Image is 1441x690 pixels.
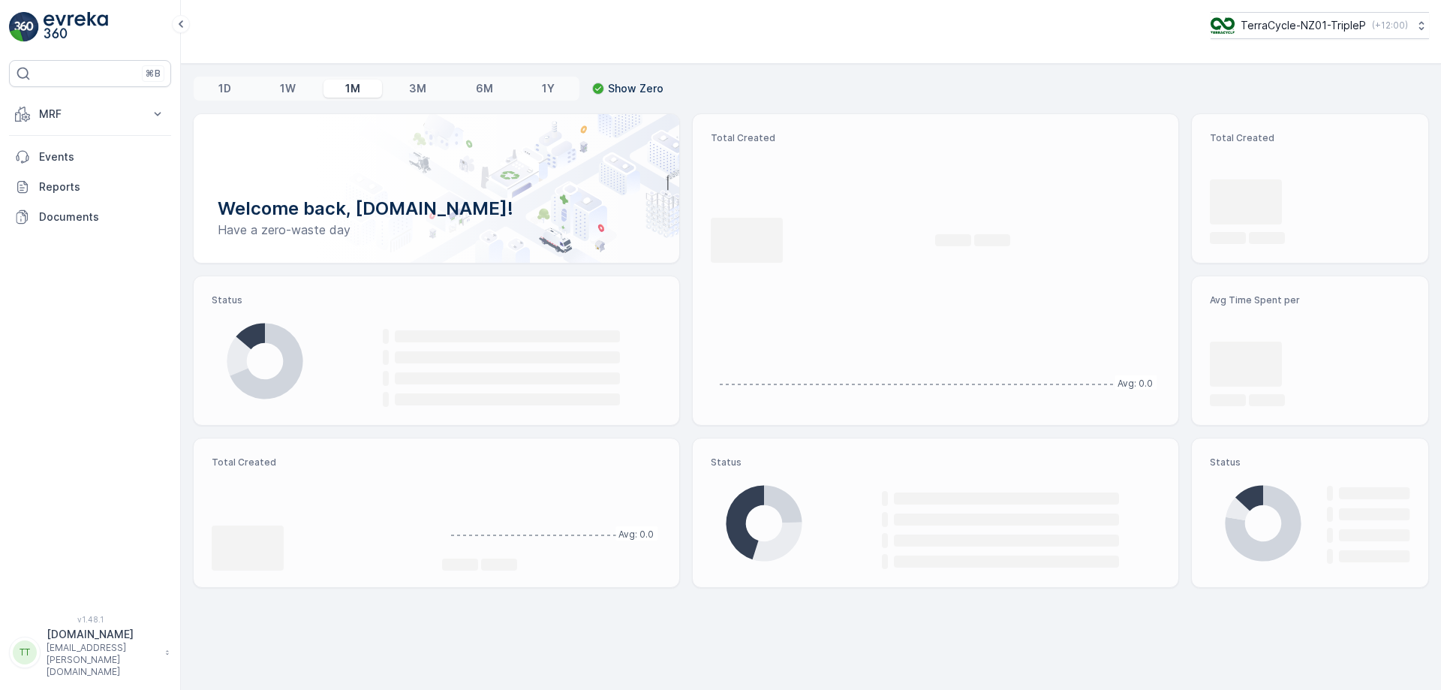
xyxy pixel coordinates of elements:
[608,81,663,96] p: Show Zero
[9,615,171,624] span: v 1.48.1
[711,456,1160,469] p: Status
[47,627,158,642] p: [DOMAIN_NAME]
[9,202,171,232] a: Documents
[280,81,296,96] p: 1W
[218,197,655,221] p: Welcome back, [DOMAIN_NAME]!
[9,99,171,129] button: MRF
[9,627,171,678] button: TT[DOMAIN_NAME][EMAIL_ADDRESS][PERSON_NAME][DOMAIN_NAME]
[39,179,165,194] p: Reports
[476,81,493,96] p: 6M
[39,149,165,164] p: Events
[218,221,655,239] p: Have a zero-waste day
[212,456,430,469] p: Total Created
[212,294,661,306] p: Status
[1372,20,1408,32] p: ( +12:00 )
[9,142,171,172] a: Events
[1241,18,1366,33] p: TerraCycle-NZ01-TripleP
[39,209,165,224] p: Documents
[47,642,158,678] p: [EMAIL_ADDRESS][PERSON_NAME][DOMAIN_NAME]
[711,132,1160,144] p: Total Created
[9,12,39,42] img: logo
[345,81,360,96] p: 1M
[9,172,171,202] a: Reports
[1210,294,1410,306] p: Avg Time Spent per
[218,81,231,96] p: 1D
[1210,456,1410,469] p: Status
[1211,12,1429,39] button: TerraCycle-NZ01-TripleP(+12:00)
[146,68,161,80] p: ⌘B
[44,12,108,42] img: logo_light-DOdMpM7g.png
[1211,17,1235,34] img: TC_7kpGtVS.png
[1210,132,1410,144] p: Total Created
[39,107,141,122] p: MRF
[542,81,555,96] p: 1Y
[409,81,426,96] p: 3M
[13,640,37,664] div: TT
